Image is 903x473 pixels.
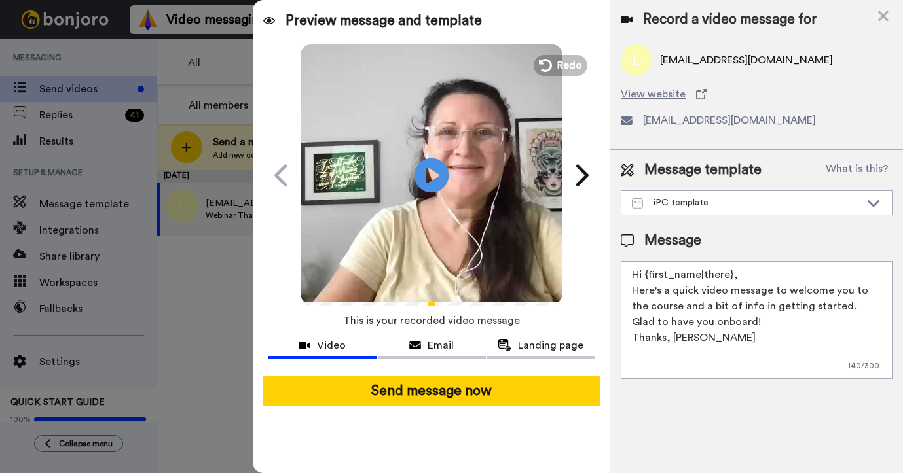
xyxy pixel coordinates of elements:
[518,338,583,353] span: Landing page
[317,338,346,353] span: Video
[621,261,893,379] textarea: Hi {first_name|there}, Here's a quick video message to welcome you to the course and a bit of inf...
[632,198,643,209] img: Message-temps.svg
[644,231,701,251] span: Message
[263,376,600,406] button: Send message now
[343,306,520,335] span: This is your recorded video message
[822,160,893,180] button: What is this?
[621,86,893,102] a: View website
[428,338,454,353] span: Email
[644,160,762,180] span: Message template
[621,86,686,102] span: View website
[632,196,860,209] div: iPC template
[643,113,816,128] span: [EMAIL_ADDRESS][DOMAIN_NAME]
